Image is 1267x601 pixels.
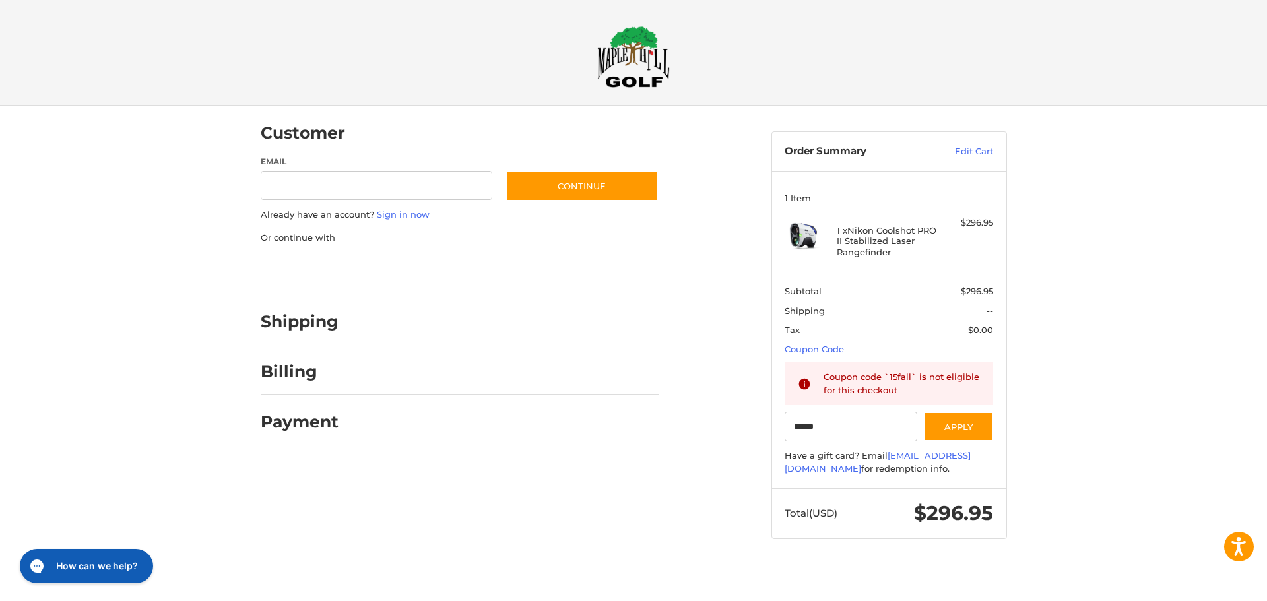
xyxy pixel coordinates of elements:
[968,325,993,335] span: $0.00
[261,412,339,432] h2: Payment
[597,26,670,88] img: Maple Hill Golf
[785,193,993,203] h3: 1 Item
[785,305,825,316] span: Shipping
[785,145,926,158] h3: Order Summary
[785,507,837,519] span: Total (USD)
[261,362,338,382] h2: Billing
[256,257,355,281] iframe: PayPal-paypal
[261,208,659,222] p: Already have an account?
[961,286,993,296] span: $296.95
[785,412,917,441] input: Gift Certificate or Coupon Code
[368,257,467,281] iframe: PayPal-paylater
[785,286,822,296] span: Subtotal
[377,209,430,220] a: Sign in now
[13,544,157,588] iframe: Gorgias live chat messenger
[785,325,800,335] span: Tax
[261,232,659,245] p: Or continue with
[941,216,993,230] div: $296.95
[480,257,579,281] iframe: PayPal-venmo
[926,145,993,158] a: Edit Cart
[924,412,994,441] button: Apply
[785,344,844,354] a: Coupon Code
[824,371,981,396] div: Coupon code `15fall` is not eligible for this checkout
[261,156,493,168] label: Email
[261,123,345,143] h2: Customer
[914,501,993,525] span: $296.95
[785,450,971,474] a: [EMAIL_ADDRESS][DOMAIN_NAME]
[261,311,339,332] h2: Shipping
[987,305,993,316] span: --
[837,225,938,257] h4: 1 x Nikon Coolshot PRO II Stabilized Laser Rangefinder
[785,449,993,475] div: Have a gift card? Email for redemption info.
[505,171,659,201] button: Continue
